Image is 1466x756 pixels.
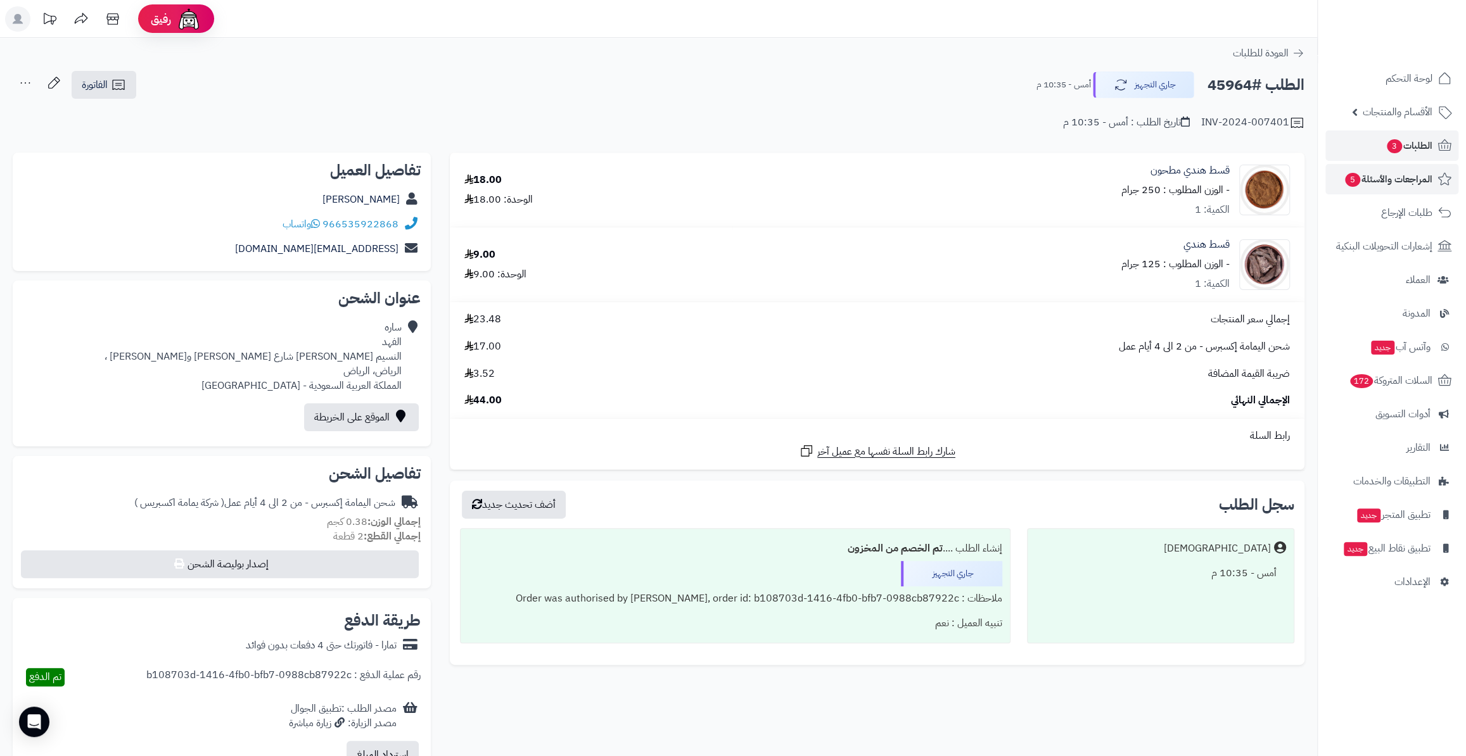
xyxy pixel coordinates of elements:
[344,613,421,628] h2: طريقة الدفع
[29,669,61,684] span: تم الدفع
[468,586,1002,611] div: ملاحظات : Order was authorised by [PERSON_NAME], order id: b108703d-1416-4fb0-bfb7-0988cb87922c
[151,11,171,27] span: رفيق
[464,312,501,327] span: 23.48
[464,267,526,282] div: الوحدة: 9.00
[1121,256,1230,272] small: - الوزن المطلوب : 125 جرام
[1121,182,1230,198] small: - الوزن المطلوب : 250 جرام
[289,702,397,731] div: مصدر الطلب :تطبيق الجوال
[1201,115,1304,130] div: INV-2024-007401
[464,393,502,408] span: 44.00
[1381,204,1432,222] span: طلبات الإرجاع
[1233,46,1304,61] a: العودة للطلبات
[1344,542,1367,556] span: جديد
[246,638,397,653] div: تمارا - فاتورتك حتى 4 دفعات بدون فوائد
[901,561,1002,586] div: جاري التجهيز
[1350,374,1373,388] span: 172
[468,611,1002,636] div: تنبيه العميل : نعم
[1195,277,1230,291] div: الكمية: 1
[1325,332,1458,362] a: وآتس آبجديد
[1406,271,1431,289] span: العملاء
[1325,63,1458,94] a: لوحة التحكم
[455,429,1299,443] div: رابط السلة
[134,496,395,510] div: شحن اليمامة إكسبرس - من 2 الى 4 أيام عمل
[1325,231,1458,261] a: إشعارات التحويلات البنكية
[72,71,136,99] a: الفاتورة
[1371,341,1394,355] span: جديد
[1164,541,1271,556] div: [DEMOGRAPHIC_DATA]
[1386,70,1432,87] span: لوحة التحكم
[464,339,501,354] span: 17.00
[283,217,320,232] a: واتساب
[1093,72,1194,98] button: جاري التجهيز
[34,6,65,35] a: تحديثات المنصة
[1357,508,1380,522] span: جديد
[1325,365,1458,396] a: السلات المتروكة172
[1208,72,1304,98] h2: الطلب #45964
[289,716,397,731] div: مصدر الزيارة: زيارة مباشرة
[1386,137,1432,154] span: الطلبات
[1325,466,1458,496] a: التطبيقات والخدمات
[464,367,495,381] span: 3.52
[1119,339,1290,354] span: شحن اليمامة إكسبرس - من 2 الى 4 أيام عمل
[1325,399,1458,429] a: أدوات التسويق
[235,241,398,256] a: [EMAIL_ADDRESS][DOMAIN_NAME]
[23,291,421,306] h2: عنوان الشحن
[464,173,502,187] div: 18.00
[146,668,421,686] div: رقم عملية الدفع : b108703d-1416-4fb0-bfb7-0988cb87922c
[1195,203,1230,217] div: الكمية: 1
[1231,393,1290,408] span: الإجمالي النهائي
[1150,163,1230,178] a: قسط هندي مطحون
[304,403,419,431] a: الموقع على الخريطة
[19,707,49,737] div: Open Intercom Messenger
[464,248,495,262] div: 9.00
[82,77,108,92] span: الفاتورة
[799,443,955,459] a: شارك رابط السلة نفسها مع عميل آخر
[1380,32,1454,58] img: logo-2.png
[367,514,421,529] strong: إجمالي الوزن:
[848,541,943,556] b: تم الخصم من المخزون
[1353,472,1431,490] span: التطبيقات والخدمات
[333,529,421,544] small: 2 قطعة
[1349,372,1432,389] span: السلات المتروكة
[1345,173,1360,187] span: 5
[462,491,566,519] button: أضف تحديث جديد
[1363,103,1432,121] span: الأقسام والمنتجات
[1325,567,1458,597] a: الإعدادات
[1240,165,1289,215] img: 1645519775-Saussurea%20Costus-90x90.jpg
[1370,338,1431,356] span: وآتس آب
[1208,367,1290,381] span: ضريبة القيمة المضافة
[464,192,533,207] div: الوحدة: 18.00
[322,192,400,207] a: [PERSON_NAME]
[1375,405,1431,423] span: أدوات التسويق
[1211,312,1290,327] span: إجمالي سعر المنتجات
[1387,139,1402,153] span: 3
[1325,298,1458,329] a: المدونة
[327,514,421,529] small: 0.38 كجم
[1325,164,1458,194] a: المراجعات والأسئلة5
[1325,432,1458,463] a: التقارير
[1035,561,1286,586] div: أمس - 10:35 م
[1183,237,1230,252] a: قسط هندي
[1356,506,1431,524] span: تطبيق المتجر
[1325,500,1458,530] a: تطبيق المتجرجديد
[364,529,421,544] strong: إجمالي القطع:
[1344,170,1432,188] span: المراجعات والأسئلة
[176,6,201,32] img: ai-face.png
[1325,533,1458,564] a: تطبيق نقاط البيعجديد
[1063,115,1190,130] div: تاريخ الطلب : أمس - 10:35 م
[21,550,419,578] button: إصدار بوليصة الشحن
[322,217,398,232] a: 966535922868
[1233,46,1289,61] span: العودة للطلبات
[1219,497,1294,512] h3: سجل الطلب
[1406,439,1431,457] span: التقارير
[468,536,1002,561] div: إنشاء الطلب ....
[1325,265,1458,295] a: العملاء
[817,444,955,459] span: شارك رابط السلة نفسها مع عميل آخر
[1336,237,1432,255] span: إشعارات التحويلات البنكية
[1325,198,1458,228] a: طلبات الإرجاع
[1036,79,1091,91] small: أمس - 10:35 م
[1240,239,1289,290] img: 1667662069-Saussurea%20Costus%20Whole-90x90.jpg
[105,320,402,393] div: ساره الفهد النسيم [PERSON_NAME] شارع [PERSON_NAME] و[PERSON_NAME] ، الرياض، الرياض المملكة العربي...
[1325,130,1458,161] a: الطلبات3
